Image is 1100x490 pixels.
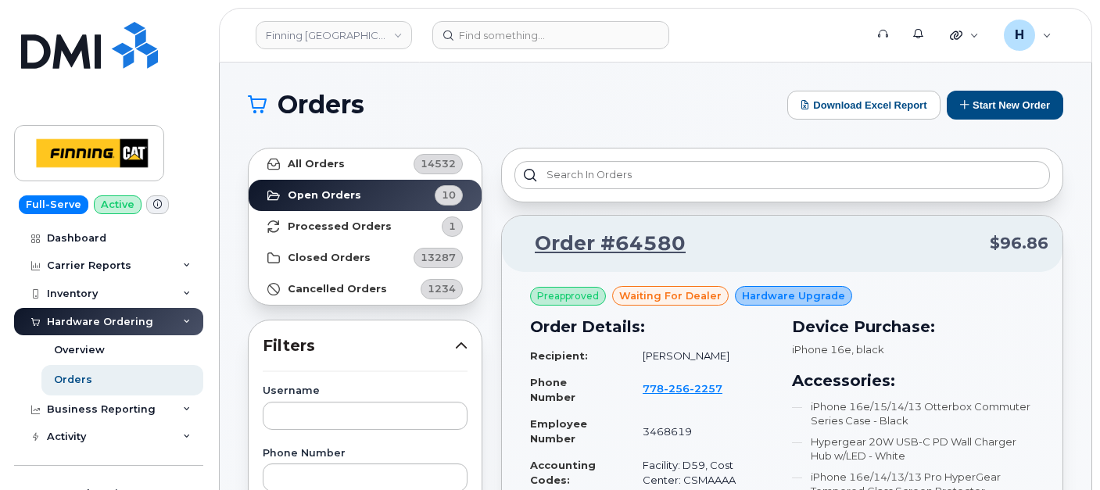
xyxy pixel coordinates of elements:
[288,189,361,202] strong: Open Orders
[530,376,575,403] strong: Phone Number
[514,161,1050,189] input: Search in orders
[792,435,1035,463] li: Hypergear 20W USB-C PD Wall Charger Hub w/LED - White
[516,230,686,258] a: Order #64580
[851,343,884,356] span: , black
[792,369,1035,392] h3: Accessories:
[643,382,722,395] span: 778
[787,91,941,120] button: Download Excel Report
[263,386,468,396] label: Username
[288,158,345,170] strong: All Orders
[530,459,596,486] strong: Accounting Codes:
[249,274,482,305] a: Cancelled Orders1234
[288,252,371,264] strong: Closed Orders
[249,148,482,180] a: All Orders14532
[664,382,690,395] span: 256
[742,288,845,303] span: Hardware Upgrade
[990,232,1048,255] span: $96.86
[449,219,456,234] span: 1
[690,382,722,395] span: 2257
[947,91,1063,120] button: Start New Order
[249,180,482,211] a: Open Orders10
[629,410,772,452] td: 3468619
[421,250,456,265] span: 13287
[263,334,455,357] span: Filters
[421,156,456,171] span: 14532
[428,281,456,296] span: 1234
[530,315,773,338] h3: Order Details:
[619,288,722,303] span: waiting for dealer
[792,343,851,356] span: iPhone 16e
[263,449,468,459] label: Phone Number
[249,211,482,242] a: Processed Orders1
[288,283,387,295] strong: Cancelled Orders
[249,242,482,274] a: Closed Orders13287
[629,342,772,370] td: [PERSON_NAME]
[643,382,741,395] a: 7782562257
[530,417,587,445] strong: Employee Number
[537,289,599,303] span: Preapproved
[792,315,1035,338] h3: Device Purchase:
[288,220,392,233] strong: Processed Orders
[530,349,588,362] strong: Recipient:
[792,399,1035,428] li: iPhone 16e/15/14/13 Otterbox Commuter Series Case - Black
[442,188,456,202] span: 10
[278,93,364,116] span: Orders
